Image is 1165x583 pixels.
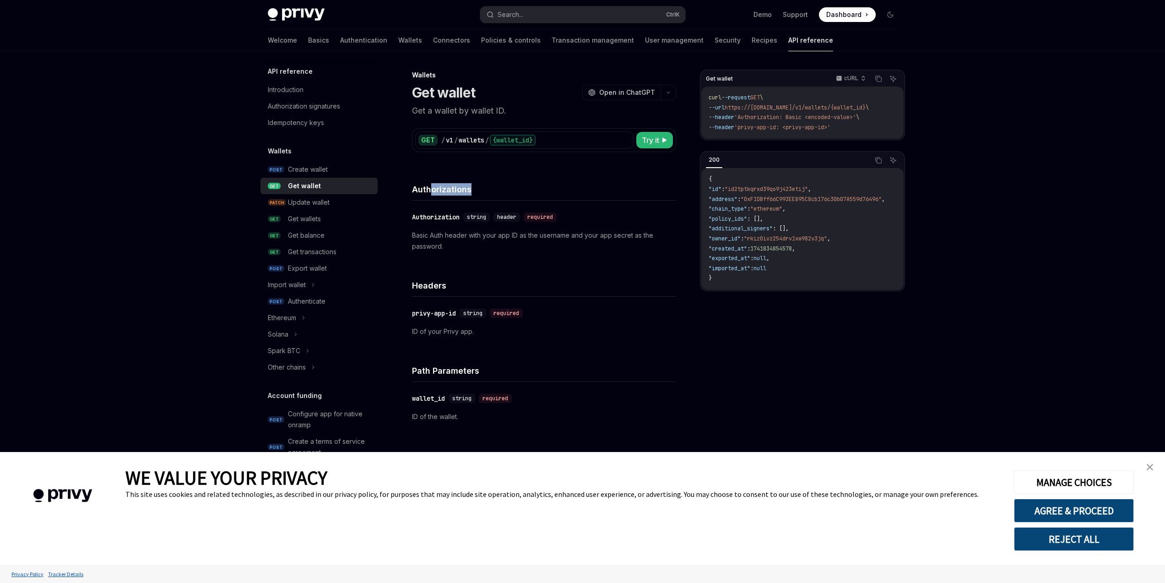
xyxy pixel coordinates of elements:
div: Export wallet [288,263,327,274]
span: Dashboard [826,10,862,19]
span: 'Authorization: Basic <encoded-value>' [734,114,856,121]
button: AGREE & PROCEED [1014,499,1134,523]
div: Spark BTC [268,345,300,356]
span: "id2tptkqrxd39qo9j423etij" [725,185,808,193]
span: "id" [709,185,721,193]
div: wallets [459,136,484,145]
a: Demo [753,10,772,19]
a: Authentication [340,29,387,51]
span: string [467,213,486,221]
div: required [479,394,512,403]
span: , [782,205,786,212]
span: 1741834854578 [750,245,792,252]
img: close banner [1147,464,1153,470]
div: required [490,309,523,318]
span: GET [268,183,281,190]
h4: Response [412,450,598,462]
button: Copy the contents from the code block [872,154,884,166]
a: Dashboard [819,7,876,22]
div: Authorization [412,212,460,222]
span: , [827,235,830,242]
span: GET [268,216,281,223]
h1: Get wallet [412,84,476,101]
a: PATCHUpdate wallet [260,194,378,211]
button: cURL [831,71,870,87]
div: Authorization signatures [268,101,340,112]
span: { [709,175,712,183]
span: : [747,245,750,252]
span: header [497,213,516,221]
a: Transaction management [552,29,634,51]
h5: Account funding [268,390,322,401]
span: \ [856,114,859,121]
span: POST [268,166,284,173]
span: : [750,265,753,272]
a: POSTCreate a terms of service agreement [260,433,378,461]
span: : [747,205,750,212]
div: Create wallet [288,164,328,175]
div: {wallet_id} [490,135,536,146]
button: Try it [636,132,673,148]
span: , [882,196,885,203]
h5: Wallets [268,146,292,157]
span: Ctrl K [666,11,680,18]
div: Get wallet [288,180,321,191]
button: Ask AI [887,73,899,85]
span: WE VALUE YOUR PRIVACY [125,466,327,490]
div: / [485,136,489,145]
a: POSTConfigure app for native onramp [260,406,378,433]
span: : [721,185,725,193]
span: : [], [773,225,789,232]
span: \ [760,94,763,101]
a: Welcome [268,29,297,51]
span: https://[DOMAIN_NAME]/v1/wallets/{wallet_id} [725,104,866,111]
span: "address" [709,196,737,203]
span: POST [268,265,284,272]
span: POST [268,298,284,305]
div: Ethereum [268,312,296,323]
a: Idempotency keys [260,114,378,131]
span: Get wallet [706,75,733,82]
div: Other chains [268,362,306,373]
span: \ [866,104,869,111]
span: "exported_at" [709,255,750,262]
div: Get transactions [288,246,336,257]
span: : [], [747,215,763,223]
button: REJECT ALL [1014,527,1134,551]
span: POST [268,416,284,423]
div: Get wallets [288,213,321,224]
span: "imported_at" [709,265,750,272]
span: , [766,255,769,262]
p: ID of the wallet. [412,411,676,422]
span: string [452,395,471,402]
span: POST [268,444,284,451]
a: POSTAuthenticate [260,293,378,310]
div: / [441,136,445,145]
a: Support [783,10,808,19]
h4: Authorizations [412,183,676,196]
div: Create a terms of service agreement [288,436,372,458]
a: POSTCreate wallet [260,161,378,178]
div: GET [418,135,438,146]
span: } [709,274,712,282]
span: --header [709,114,734,121]
span: "additional_signers" [709,225,773,232]
span: GET [750,94,760,101]
h5: API reference [268,66,313,77]
div: Idempotency keys [268,117,324,128]
span: curl [709,94,721,101]
a: Wallets [398,29,422,51]
a: Policies & controls [481,29,541,51]
span: string [463,310,482,317]
div: Configure app for native onramp [288,409,372,430]
button: MANAGE CHOICES [1014,470,1134,494]
a: POSTExport wallet [260,260,378,277]
div: Wallets [412,71,676,80]
p: cURL [844,75,858,82]
button: Toggle dark mode [883,7,898,22]
div: Introduction [268,84,303,95]
div: / [454,136,458,145]
p: ID of your Privy app. [412,326,676,337]
a: API reference [788,29,833,51]
a: Connectors [433,29,470,51]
